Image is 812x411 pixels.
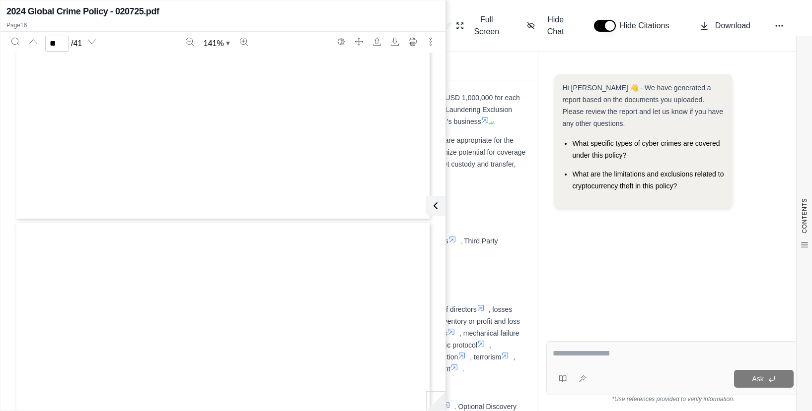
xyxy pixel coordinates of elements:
[200,36,234,52] button: Zoom document
[715,20,750,32] span: Download
[387,34,403,50] button: Download
[405,34,421,50] button: Print
[369,34,385,50] button: Open file
[801,198,809,234] span: CONTENTS
[204,38,224,50] span: 141 %
[25,34,41,50] button: Previous page
[620,20,675,32] span: Hide Citations
[182,34,198,50] button: Zoom out
[6,21,440,29] p: Page 16
[493,117,495,125] span: .
[572,170,724,190] span: What are the limitations and exclusions related to cryptocurrency theft in this policy?
[435,317,520,325] span: , inventory or profit and loss
[402,237,448,245] span: , Transit losses
[333,34,349,50] button: Switch to the dark theme
[572,139,720,159] span: What specific types of cyber crimes are covered under this policy?
[351,34,367,50] button: Full screen
[45,36,69,52] input: Enter a page number
[695,16,754,36] button: Download
[523,10,574,42] button: Hide Chat
[541,14,570,38] span: Hide Chat
[6,4,159,18] h2: 2024 Global Crime Policy - 020725.pdf
[470,353,501,361] span: , terrorism
[236,34,252,50] button: Zoom in
[459,329,519,337] span: , mechanical failure
[562,84,723,127] span: Hi [PERSON_NAME] 👋 - We have generated a report based on the documents you uploaded. Please revie...
[546,395,800,403] div: *Use references provided to verify information.
[734,370,794,388] button: Ask
[452,10,507,42] button: Full Screen
[423,34,439,50] button: More actions
[84,34,100,50] button: Next page
[7,34,23,50] button: Search
[470,14,504,38] span: Full Screen
[462,365,464,373] span: .
[752,375,763,383] span: Ask
[424,305,477,313] span: , acts of directors
[71,38,82,50] span: / 41
[297,365,450,373] span: . Also, Money Laundering Exclusion Endorsement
